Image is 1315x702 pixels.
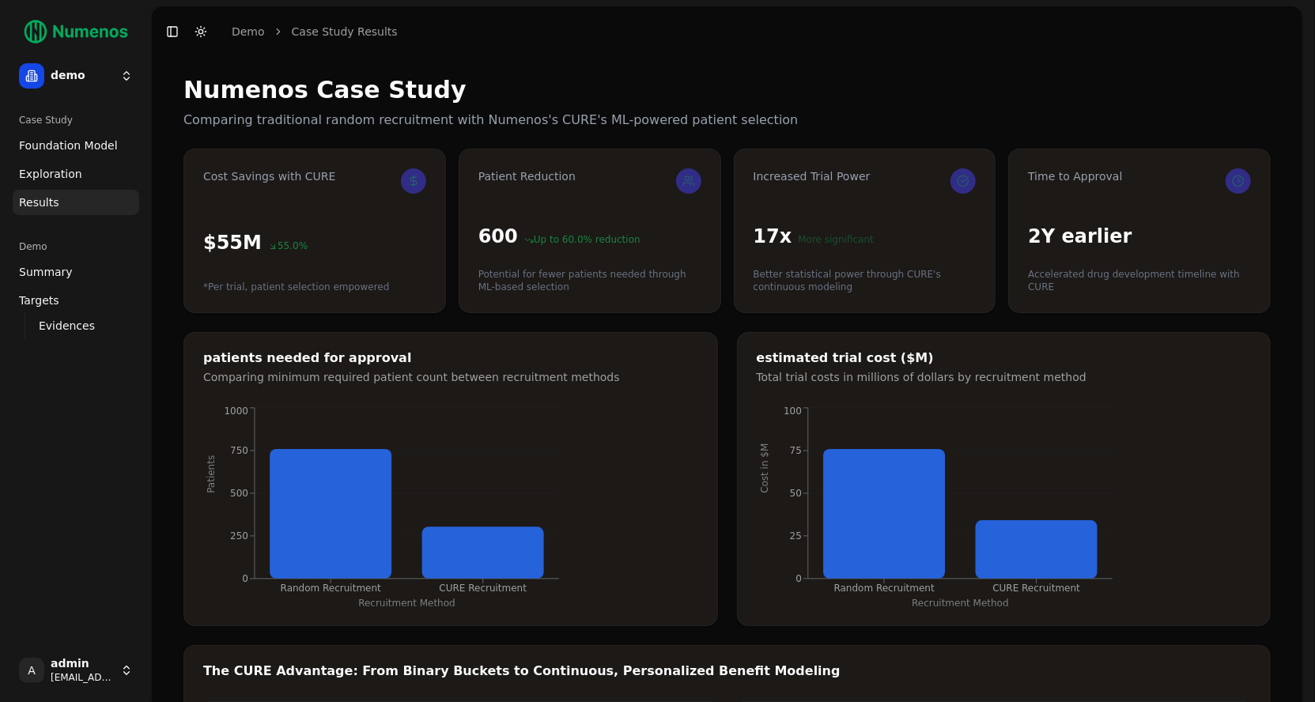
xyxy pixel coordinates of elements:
[183,111,1271,130] p: Comparing traditional random recruitment with Numenos's CURE's ML-powered patient selection
[51,657,114,671] span: admin
[292,24,398,40] a: Case Study Results
[19,292,59,308] span: Targets
[1028,168,1251,194] div: Time to Approval
[789,488,801,499] tspan: 50
[478,224,518,249] p: 600
[1028,224,1132,249] p: 2Y earlier
[203,230,262,255] p: $ 55 M
[784,406,802,417] tspan: 100
[51,69,114,83] span: demo
[439,583,527,594] tspan: CURE Recruitment
[1028,268,1251,293] p: Accelerated drug development timeline with CURE
[230,488,248,499] tspan: 500
[13,108,139,133] div: Case Study
[203,369,698,385] div: Comparing minimum required patient count between recruitment methods
[51,671,114,684] span: [EMAIL_ADDRESS]
[206,455,217,493] tspan: Patients
[798,233,874,246] p: More significant
[13,57,139,95] button: demo
[203,352,698,364] div: patients needed for approval
[757,369,1252,385] div: Total trial costs in millions of dollars by recruitment method
[242,573,248,584] tspan: 0
[992,583,1080,594] tspan: CURE Recruitment
[789,445,801,456] tspan: 75
[232,24,265,40] a: demo
[203,665,1251,677] div: The CURE Advantage: From Binary Buckets to Continuous, Personalized Benefit Modeling
[13,234,139,259] div: Demo
[13,13,139,51] img: Numenos
[757,352,1252,364] div: estimated trial cost ($M)
[39,318,95,334] span: Evidences
[268,240,308,252] p: 55.0 %
[224,406,248,417] tspan: 1000
[19,166,82,182] span: Exploration
[230,530,248,542] tspan: 250
[789,530,801,542] tspan: 25
[281,583,382,594] tspan: Random Recruitment
[912,598,1009,609] tspan: Recruitment Method
[754,224,792,249] p: 17 x
[190,21,212,43] button: Toggle Dark Mode
[13,651,139,689] button: Aadmin[EMAIL_ADDRESS]
[232,24,398,40] nav: breadcrumb
[32,315,120,337] a: Evidences
[183,76,1271,104] h1: Numenos Case Study
[203,281,389,293] p: *Per trial, patient selection empowered
[13,133,139,158] a: Foundation Model
[19,658,44,683] span: A
[478,268,701,293] p: Potential for fewer patients needed through ML-based selection
[759,443,770,493] tspan: Cost in $M
[19,194,59,210] span: Results
[754,268,977,293] p: Better statistical power through CURE's continuous modeling
[833,583,935,594] tspan: Random Recruitment
[795,573,802,584] tspan: 0
[13,259,139,285] a: Summary
[19,264,73,280] span: Summary
[19,138,118,153] span: Foundation Model
[478,168,701,194] div: Patient Reduction
[524,233,640,246] p: Up to 60.0 % reduction
[13,288,139,313] a: Targets
[161,21,183,43] button: Toggle Sidebar
[358,598,455,609] tspan: Recruitment Method
[203,168,426,194] div: Cost Savings with CURE
[13,161,139,187] a: Exploration
[13,190,139,215] a: Results
[754,168,977,194] div: Increased Trial Power
[230,445,248,456] tspan: 750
